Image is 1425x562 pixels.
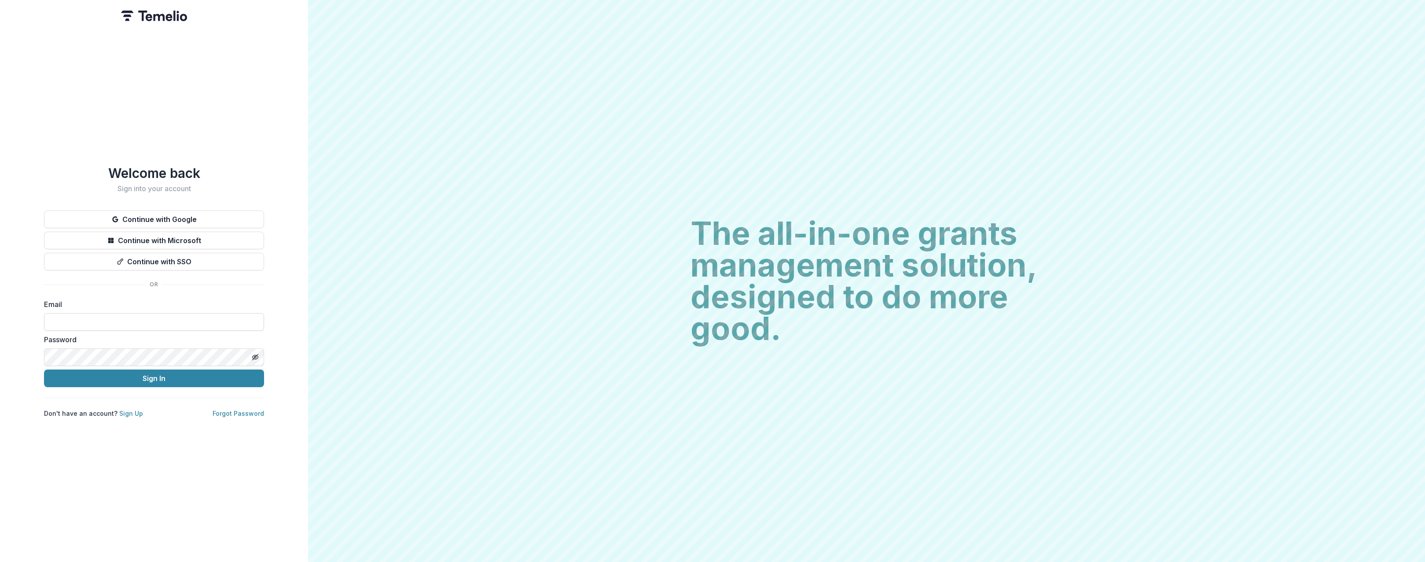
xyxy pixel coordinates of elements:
[44,253,264,270] button: Continue with SSO
[44,409,143,418] p: Don't have an account?
[44,299,259,310] label: Email
[44,334,259,345] label: Password
[44,211,264,228] button: Continue with Google
[44,165,264,181] h1: Welcome back
[119,410,143,417] a: Sign Up
[44,185,264,193] h2: Sign into your account
[44,370,264,387] button: Sign In
[213,410,264,417] a: Forgot Password
[121,11,187,21] img: Temelio
[248,350,262,364] button: Toggle password visibility
[44,232,264,249] button: Continue with Microsoft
